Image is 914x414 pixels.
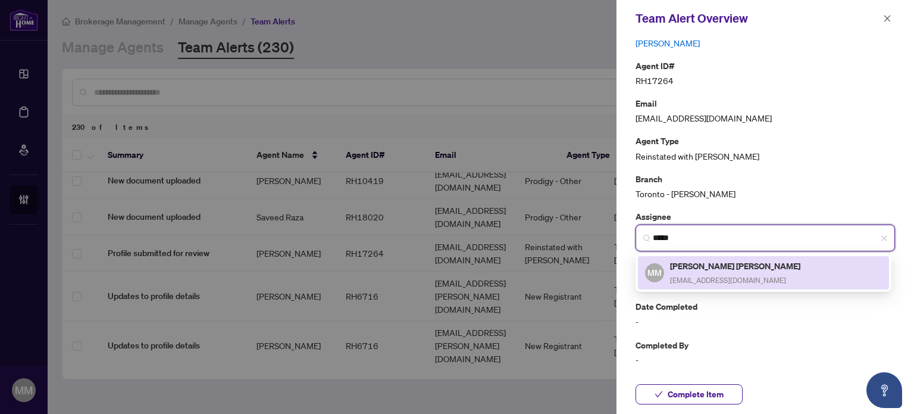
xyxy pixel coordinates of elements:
[636,59,895,73] p: Agent ID#
[636,134,895,148] p: Agent Type
[636,315,895,329] span: -
[643,235,650,242] img: search_icon
[883,14,891,23] span: close
[636,36,895,49] a: [PERSON_NAME]
[636,134,895,162] div: Reinstated with [PERSON_NAME]
[636,210,895,223] p: Assignee
[636,10,879,27] div: Team Alert Overview
[670,276,786,285] span: [EMAIL_ADDRESS][DOMAIN_NAME]
[881,235,888,242] span: close
[636,338,895,352] p: Completed By
[866,372,902,408] button: Open asap
[636,353,895,367] span: -
[636,300,895,313] p: Date Completed
[647,266,661,279] span: MM
[636,172,895,186] p: Branch
[655,390,663,399] span: check
[636,97,895,124] div: [EMAIL_ADDRESS][DOMAIN_NAME]
[636,172,895,200] div: Toronto - [PERSON_NAME]
[636,97,895,110] p: Email
[636,384,743,404] button: Complete Item
[670,259,802,273] h5: [PERSON_NAME] [PERSON_NAME]
[636,59,895,87] div: RH17264
[668,385,724,404] span: Complete Item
